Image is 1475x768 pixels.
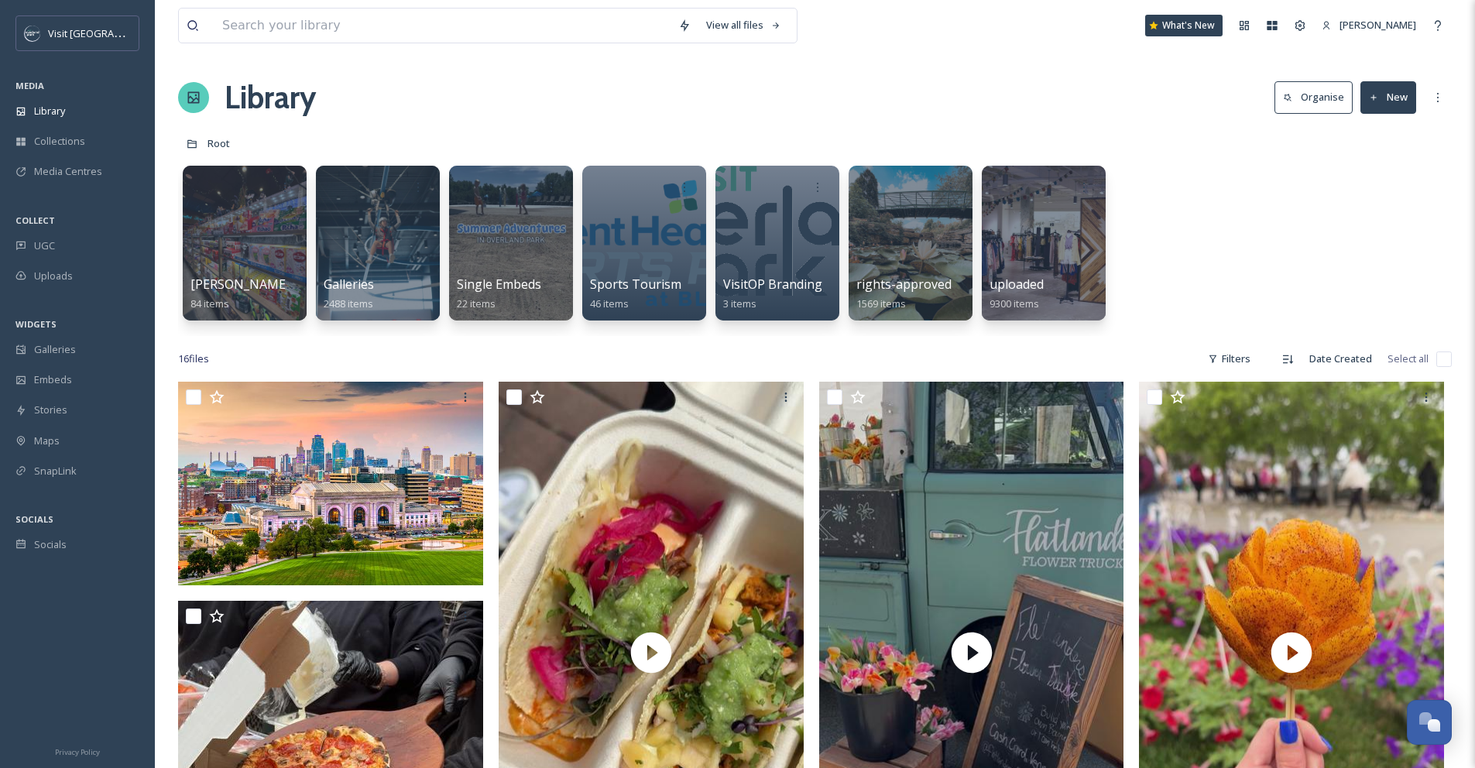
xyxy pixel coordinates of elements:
span: [PERSON_NAME] [1340,18,1416,32]
a: rights-approved1569 items [856,277,952,310]
span: Root [208,136,230,150]
img: AdobeStock_221576753.jpeg [178,382,483,585]
span: 9300 items [990,297,1039,310]
div: Date Created [1302,344,1380,374]
span: Privacy Policy [55,747,100,757]
a: Single Embeds22 items [457,277,541,310]
img: c3es6xdrejuflcaqpovn.png [25,26,40,41]
span: uploaded [990,276,1044,293]
a: What's New [1145,15,1223,36]
span: Embeds [34,372,72,387]
span: Maps [34,434,60,448]
div: Filters [1200,344,1258,374]
a: VisitOP Branding3 items [723,277,822,310]
span: Media Centres [34,164,102,179]
span: [PERSON_NAME] Sponsored Trip [190,276,384,293]
span: 84 items [190,297,229,310]
a: View all files [698,10,789,40]
span: UGC [34,238,55,253]
span: Sports Tourism [590,276,681,293]
span: Galleries [324,276,374,293]
span: SOCIALS [15,513,53,525]
span: Library [34,104,65,118]
span: VisitOP Branding [723,276,822,293]
a: Galleries2488 items [324,277,374,310]
a: Sports Tourism46 items [590,277,681,310]
a: [PERSON_NAME] Sponsored Trip84 items [190,277,384,310]
span: Galleries [34,342,76,357]
span: rights-approved [856,276,952,293]
span: Single Embeds [457,276,541,293]
button: Organise [1274,81,1353,113]
span: 2488 items [324,297,373,310]
span: 46 items [590,297,629,310]
span: MEDIA [15,80,44,91]
span: Stories [34,403,67,417]
span: Socials [34,537,67,552]
span: Select all [1388,351,1429,366]
a: Privacy Policy [55,742,100,760]
span: COLLECT [15,214,55,226]
span: SnapLink [34,464,77,478]
button: New [1360,81,1416,113]
span: 1569 items [856,297,906,310]
span: 22 items [457,297,496,310]
button: Open Chat [1407,700,1452,745]
a: Root [208,134,230,153]
a: uploaded9300 items [990,277,1044,310]
span: WIDGETS [15,318,57,330]
a: Library [225,74,316,121]
input: Search your library [214,9,671,43]
span: 16 file s [178,351,209,366]
a: [PERSON_NAME] [1314,10,1424,40]
span: 3 items [723,297,756,310]
span: Uploads [34,269,73,283]
span: Collections [34,134,85,149]
span: Visit [GEOGRAPHIC_DATA] [48,26,168,40]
